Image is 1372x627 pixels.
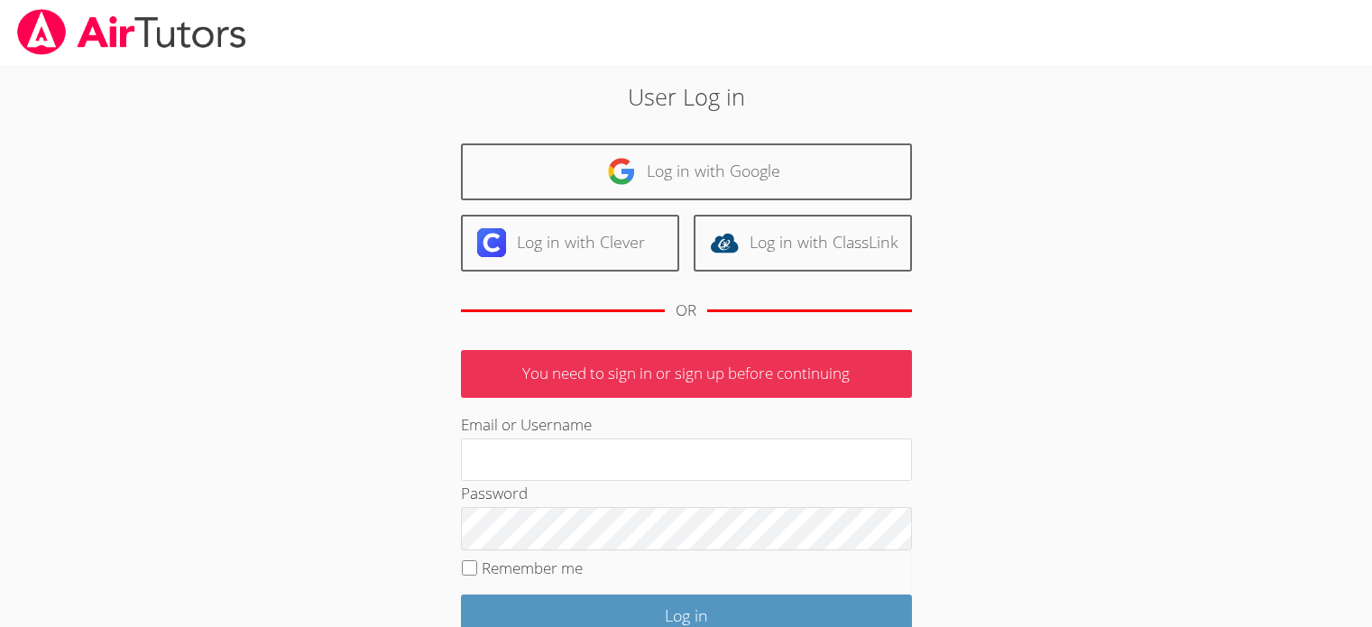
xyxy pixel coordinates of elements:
img: google-logo-50288ca7cdecda66e5e0955fdab243c47b7ad437acaf1139b6f446037453330a.svg [607,157,636,186]
div: OR [676,298,696,324]
img: airtutors_banner-c4298cdbf04f3fff15de1276eac7730deb9818008684d7c2e4769d2f7ddbe033.png [15,9,248,55]
h2: User Log in [316,79,1056,114]
label: Email or Username [461,414,592,435]
a: Log in with Clever [461,215,679,272]
img: clever-logo-6eab21bc6e7a338710f1a6ff85c0baf02591cd810cc4098c63d3a4b26e2feb20.svg [477,228,506,257]
label: Remember me [482,558,583,578]
label: Password [461,483,528,503]
a: Log in with ClassLink [694,215,912,272]
img: classlink-logo-d6bb404cc1216ec64c9a2012d9dc4662098be43eaf13dc465df04b49fa7ab582.svg [710,228,739,257]
p: You need to sign in or sign up before continuing [461,350,912,398]
a: Log in with Google [461,143,912,200]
